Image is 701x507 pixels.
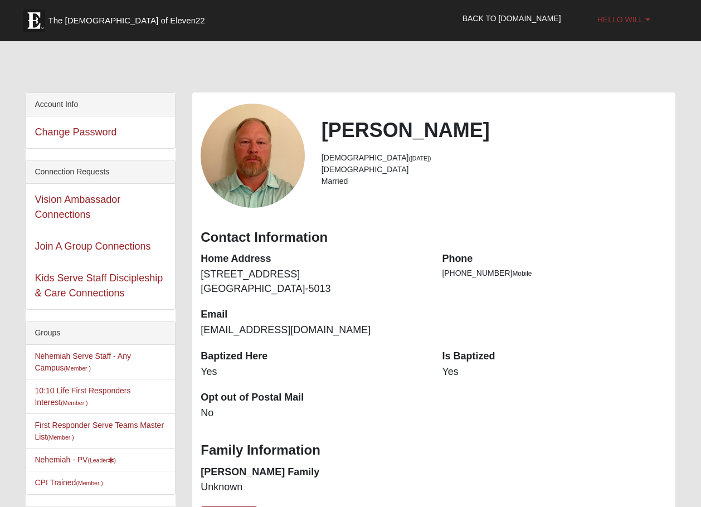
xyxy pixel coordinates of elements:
[454,4,569,32] a: Back to [DOMAIN_NAME]
[322,118,667,142] h2: [PERSON_NAME]
[201,230,666,246] h3: Contact Information
[201,349,425,364] dt: Baptized Here
[64,365,91,372] small: (Member )
[201,442,666,459] h3: Family Information
[35,241,150,252] a: Join A Group Connections
[408,155,431,162] small: ([DATE])
[442,252,666,266] dt: Phone
[87,457,116,464] small: (Leader )
[26,160,175,184] div: Connection Requests
[23,9,45,32] img: Eleven22 logo
[61,399,87,406] small: (Member )
[35,272,163,299] a: Kids Serve Staff Discipleship & Care Connections
[597,15,643,24] span: Hello Will
[442,365,666,379] dd: Yes
[35,194,120,220] a: Vision Ambassador Connections
[35,386,130,407] a: 10:10 Life First Responders Interest(Member )
[322,164,667,175] li: [DEMOGRAPHIC_DATA]
[26,93,175,116] div: Account Info
[201,365,425,379] dd: Yes
[201,465,425,480] dt: [PERSON_NAME] Family
[442,349,666,364] dt: Is Baptized
[322,152,667,164] li: [DEMOGRAPHIC_DATA]
[201,480,425,495] dd: Unknown
[26,321,175,345] div: Groups
[35,455,116,464] a: Nehemiah - PV(Leader)
[48,15,205,26] span: The [DEMOGRAPHIC_DATA] of Eleven22
[201,391,425,405] dt: Opt out of Postal Mail
[35,352,131,372] a: Nehemiah Serve Staff - Any Campus(Member )
[201,104,305,208] a: View Fullsize Photo
[47,434,74,441] small: (Member )
[35,421,164,441] a: First Responder Serve Teams Master List(Member )
[589,6,659,33] a: Hello Will
[17,4,240,32] a: The [DEMOGRAPHIC_DATA] of Eleven22
[201,267,425,296] dd: [STREET_ADDRESS] [GEOGRAPHIC_DATA]-5013
[512,270,532,277] span: Mobile
[35,126,116,138] a: Change Password
[35,478,103,487] a: CPI Trained(Member )
[201,406,425,421] dd: No
[201,252,425,266] dt: Home Address
[76,480,103,486] small: (Member )
[322,175,667,187] li: Married
[442,267,666,279] li: [PHONE_NUMBER]
[201,308,425,322] dt: Email
[201,323,425,338] dd: [EMAIL_ADDRESS][DOMAIN_NAME]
